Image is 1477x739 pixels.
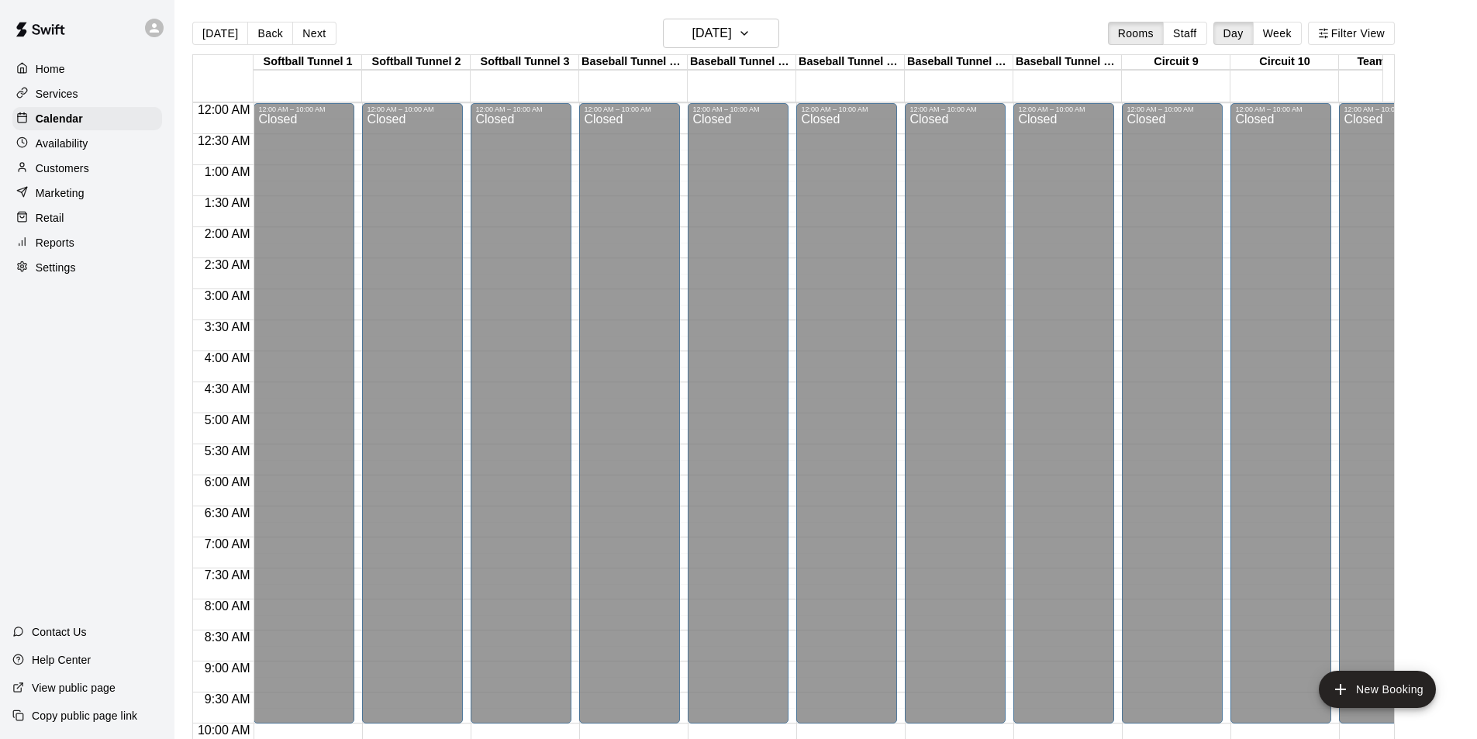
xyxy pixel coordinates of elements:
[801,113,892,729] div: Closed
[32,652,91,668] p: Help Center
[1018,105,1109,113] div: 12:00 AM – 10:00 AM
[801,105,892,113] div: 12:00 AM – 10:00 AM
[201,382,254,395] span: 4:30 AM
[1230,55,1339,70] div: Circuit 10
[32,680,116,696] p: View public page
[36,260,76,275] p: Settings
[471,103,571,723] div: 12:00 AM – 10:00 AM: Closed
[909,105,1001,113] div: 12:00 AM – 10:00 AM
[201,227,254,240] span: 2:00 AM
[579,55,688,70] div: Baseball Tunnel 4 (Machine)
[1127,113,1218,729] div: Closed
[1122,55,1230,70] div: Circuit 9
[201,351,254,364] span: 4:00 AM
[475,105,567,113] div: 12:00 AM – 10:00 AM
[254,55,362,70] div: Softball Tunnel 1
[12,107,162,130] a: Calendar
[36,86,78,102] p: Services
[36,185,85,201] p: Marketing
[905,55,1013,70] div: Baseball Tunnel 7 (Mound/Machine)
[12,82,162,105] a: Services
[12,256,162,279] a: Settings
[36,235,74,250] p: Reports
[201,444,254,458] span: 5:30 AM
[36,136,88,151] p: Availability
[1013,55,1122,70] div: Baseball Tunnel 8 (Mound)
[367,105,458,113] div: 12:00 AM – 10:00 AM
[1108,22,1164,45] button: Rooms
[12,181,162,205] a: Marketing
[12,132,162,155] a: Availability
[201,289,254,302] span: 3:00 AM
[194,134,254,147] span: 12:30 AM
[36,210,64,226] p: Retail
[201,320,254,333] span: 3:30 AM
[1235,113,1327,729] div: Closed
[201,599,254,613] span: 8:00 AM
[1344,105,1435,113] div: 12:00 AM – 10:00 AM
[1163,22,1207,45] button: Staff
[663,19,779,48] button: [DATE]
[201,413,254,426] span: 5:00 AM
[201,537,254,551] span: 7:00 AM
[692,113,784,729] div: Closed
[258,113,350,729] div: Closed
[247,22,293,45] button: Back
[36,61,65,77] p: Home
[909,113,1001,729] div: Closed
[1127,105,1218,113] div: 12:00 AM – 10:00 AM
[201,692,254,706] span: 9:30 AM
[201,196,254,209] span: 1:30 AM
[292,22,336,45] button: Next
[201,506,254,520] span: 6:30 AM
[12,157,162,180] a: Customers
[201,258,254,271] span: 2:30 AM
[1013,103,1114,723] div: 12:00 AM – 10:00 AM: Closed
[1230,103,1331,723] div: 12:00 AM – 10:00 AM: Closed
[688,103,789,723] div: 12:00 AM – 10:00 AM: Closed
[905,103,1006,723] div: 12:00 AM – 10:00 AM: Closed
[1339,103,1440,723] div: 12:00 AM – 10:00 AM: Closed
[471,55,579,70] div: Softball Tunnel 3
[1213,22,1254,45] button: Day
[32,708,137,723] p: Copy public page link
[201,165,254,178] span: 1:00 AM
[362,55,471,70] div: Softball Tunnel 2
[584,105,675,113] div: 12:00 AM – 10:00 AM
[192,22,248,45] button: [DATE]
[367,113,458,729] div: Closed
[194,723,254,737] span: 10:00 AM
[584,113,675,729] div: Closed
[1344,113,1435,729] div: Closed
[1308,22,1395,45] button: Filter View
[12,57,162,81] a: Home
[12,231,162,254] a: Reports
[36,161,89,176] p: Customers
[12,206,162,230] a: Retail
[1319,671,1436,708] button: add
[201,630,254,644] span: 8:30 AM
[1235,105,1327,113] div: 12:00 AM – 10:00 AM
[688,55,796,70] div: Baseball Tunnel 5 (Machine)
[194,103,254,116] span: 12:00 AM
[362,103,463,723] div: 12:00 AM – 10:00 AM: Closed
[254,103,354,723] div: 12:00 AM – 10:00 AM: Closed
[32,624,87,640] p: Contact Us
[258,105,350,113] div: 12:00 AM – 10:00 AM
[1339,55,1448,70] div: Team Room 1
[201,475,254,489] span: 6:00 AM
[1018,113,1109,729] div: Closed
[579,103,680,723] div: 12:00 AM – 10:00 AM: Closed
[796,103,897,723] div: 12:00 AM – 10:00 AM: Closed
[692,22,732,44] h6: [DATE]
[201,568,254,582] span: 7:30 AM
